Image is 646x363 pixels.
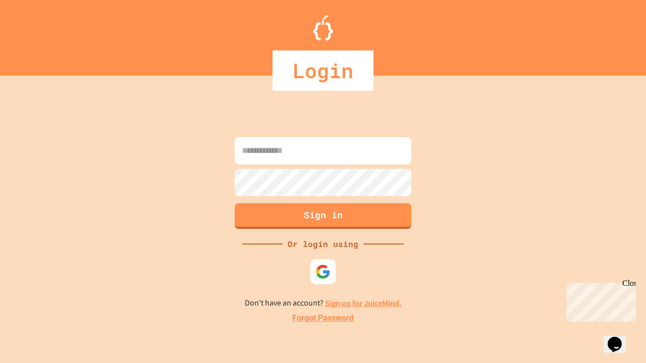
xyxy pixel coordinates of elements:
a: Forgot Password [292,312,354,324]
div: Or login using [283,238,363,250]
p: Don't have an account? [245,297,402,310]
div: Login [273,50,373,91]
img: Logo.svg [313,15,333,40]
div: Chat with us now!Close [4,4,70,64]
iframe: chat widget [604,323,636,353]
button: Sign in [235,203,411,229]
iframe: chat widget [562,279,636,322]
img: google-icon.svg [315,264,331,279]
a: Sign up for JuiceMind. [325,298,402,309]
